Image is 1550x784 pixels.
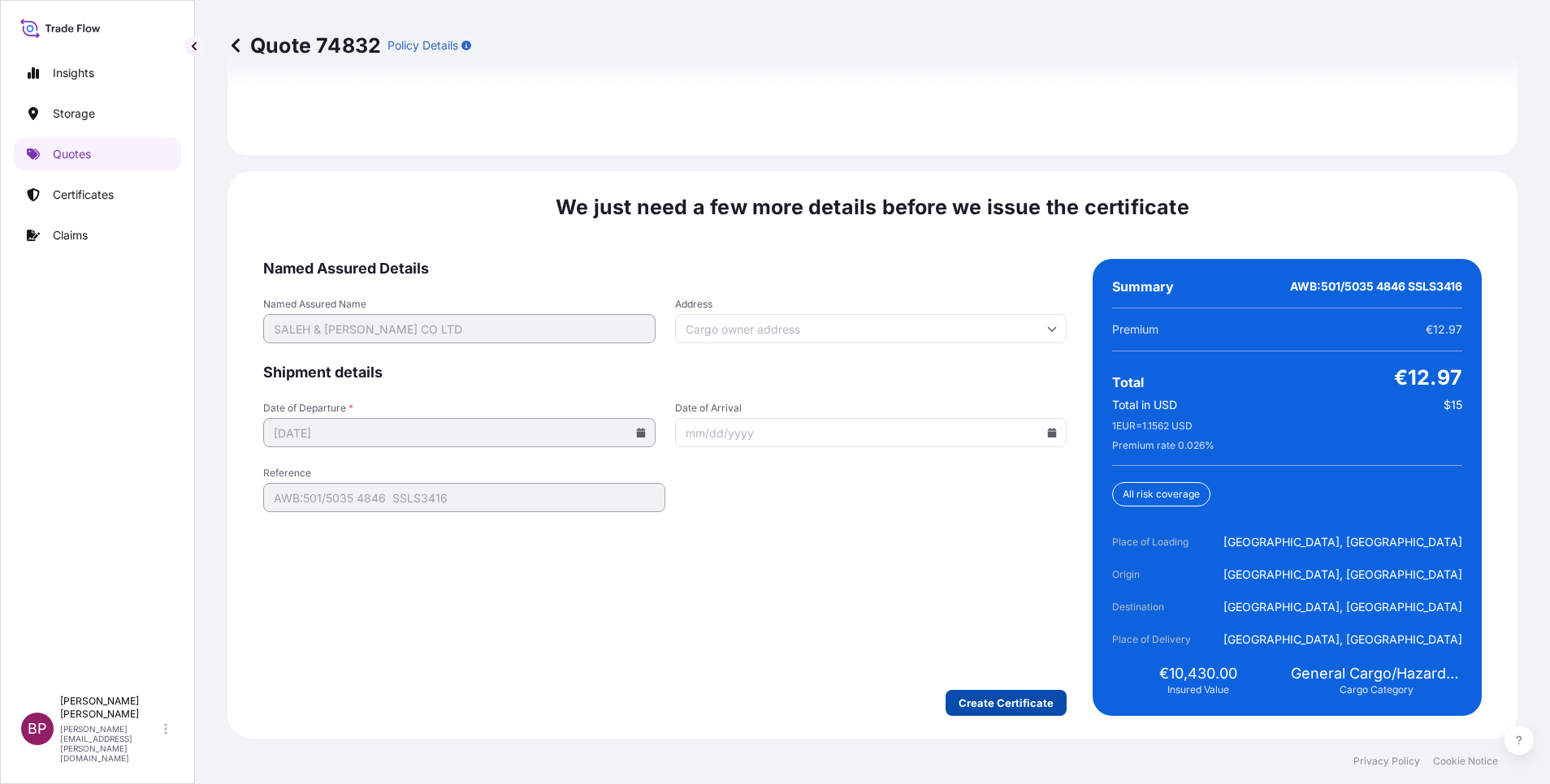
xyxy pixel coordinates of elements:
[1353,755,1420,768] a: Privacy Policy
[1112,631,1203,648] span: Place of Delivery
[263,298,656,311] span: Named Assured Name
[263,467,665,480] span: Reference
[263,418,656,447] input: mm/dd/yyyy
[1394,364,1462,390] span: €12.97
[1112,397,1177,413] span: Total in USD
[53,146,91,162] p: Quotes
[14,219,181,252] a: Claims
[1112,374,1144,390] span: Total
[1167,683,1229,696] span: Insured Value
[387,37,458,54] p: Policy Details
[1112,482,1210,506] div: All risk coverage
[675,402,1067,415] span: Date of Arrival
[28,721,47,737] span: BP
[675,314,1067,343] input: Cargo owner address
[14,138,181,170] a: Quotes
[1112,439,1214,452] span: Premium rate 0.026 %
[227,32,381,58] p: Quote 74832
[263,483,665,512] input: Your internal reference
[53,187,114,203] p: Certificates
[14,97,181,130] a: Storage
[14,179,181,211] a: Certificates
[1290,278,1462,295] span: AWB:501/5035 4846 SSLS3416
[1433,755,1498,768] a: Cookie Notice
[1223,599,1462,615] span: [GEOGRAPHIC_DATA], [GEOGRAPHIC_DATA]
[263,402,656,415] span: Date of Departure
[1444,397,1462,413] span: $15
[959,695,1054,711] p: Create Certificate
[1223,631,1462,648] span: [GEOGRAPHIC_DATA], [GEOGRAPHIC_DATA]
[1112,278,1174,295] span: Summary
[14,57,181,89] a: Insights
[1112,321,1158,338] span: Premium
[53,106,95,122] p: Storage
[60,724,161,763] p: [PERSON_NAME][EMAIL_ADDRESS][PERSON_NAME][DOMAIN_NAME]
[1112,534,1203,550] span: Place of Loading
[53,227,88,243] p: Claims
[1291,664,1462,683] span: General Cargo/Hazardous Material
[556,194,1189,220] span: We just need a few more details before we issue the certificate
[263,363,1067,382] span: Shipment details
[1112,599,1203,615] span: Destination
[1223,534,1462,550] span: [GEOGRAPHIC_DATA], [GEOGRAPHIC_DATA]
[675,418,1067,447] input: mm/dd/yyyy
[60,695,161,721] p: [PERSON_NAME] [PERSON_NAME]
[263,259,1067,278] span: Named Assured Details
[53,65,94,81] p: Insights
[1112,420,1193,433] span: 1 EUR = 1.1562 USD
[1340,683,1414,696] span: Cargo Category
[1426,321,1462,338] span: €12.97
[1112,566,1203,583] span: Origin
[946,690,1067,716] button: Create Certificate
[1159,664,1237,683] span: €10,430.00
[1223,566,1462,583] span: [GEOGRAPHIC_DATA], [GEOGRAPHIC_DATA]
[675,298,1067,311] span: Address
